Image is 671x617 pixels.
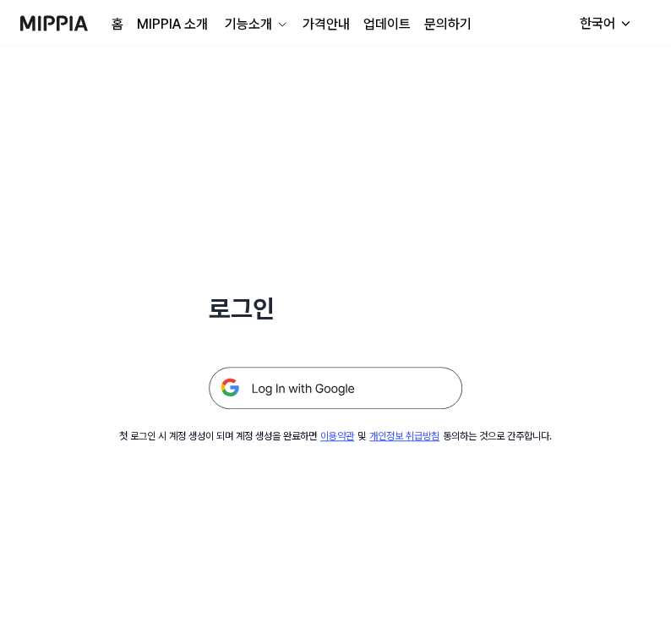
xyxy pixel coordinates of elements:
[369,430,439,442] a: 개인정보 취급방침
[221,14,289,35] button: 기능소개
[303,14,350,35] a: 가격안내
[209,367,462,409] img: 구글 로그인 버튼
[112,14,123,35] a: 홈
[119,429,552,444] div: 첫 로그인 시 계정 생성이 되며 계정 생성을 완료하면 및 동의하는 것으로 간주합니다.
[137,14,208,35] a: MIPPIA 소개
[363,14,411,35] a: 업데이트
[576,14,619,34] div: 한국어
[320,430,354,442] a: 이용약관
[424,14,472,35] a: 문의하기
[566,7,642,41] button: 한국어
[209,291,462,326] h1: 로그인
[221,14,275,35] div: 기능소개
